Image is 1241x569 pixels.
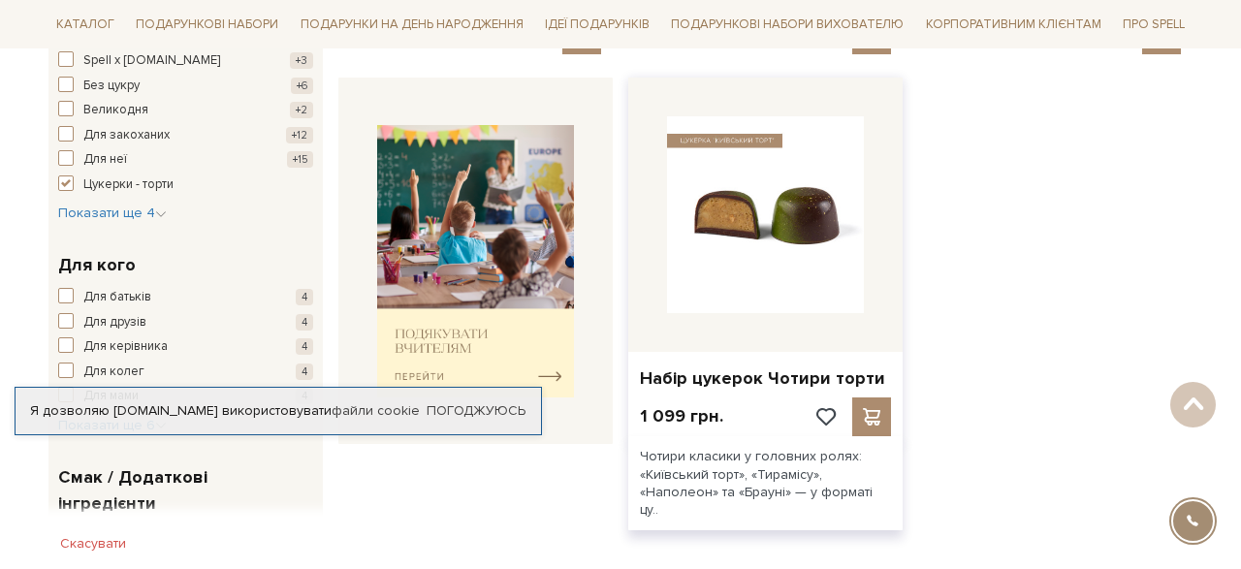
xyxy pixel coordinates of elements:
span: +3 [290,52,313,69]
span: Для неї [83,150,127,170]
button: Скасувати [48,528,138,559]
span: Показати ще 4 [58,205,167,221]
span: Великодня [83,101,148,120]
button: Цукерки - торти [58,175,313,195]
a: Подарункові набори вихователю [663,8,911,41]
div: Чотири класики у головних ролях: «Київський торт», «Тирамісу», «Наполеон» та «Брауні» — у форматі... [628,436,903,530]
span: 4 [296,289,313,305]
span: +2 [290,102,313,118]
span: +6 [291,78,313,94]
a: Подарункові набори [128,10,286,40]
button: Для батьків 4 [58,288,313,307]
span: Смак / Додаткові інгредієнти [58,464,308,517]
span: +12 [286,127,313,143]
span: Цукерки - торти [83,175,174,195]
span: 4 [296,338,313,355]
span: 4 [296,364,313,380]
span: Spell x [DOMAIN_NAME] [83,51,220,71]
a: Каталог [48,10,122,40]
img: Набір цукерок Чотири торти [667,116,864,313]
button: Spell x [DOMAIN_NAME] +3 [58,51,313,71]
button: Великодня +2 [58,101,313,120]
a: Погоджуюсь [427,402,525,420]
a: Подарунки на День народження [293,10,531,40]
button: Для неї +15 [58,150,313,170]
span: Для закоханих [83,126,170,145]
span: +15 [287,151,313,168]
div: Я дозволяю [DOMAIN_NAME] використовувати [16,402,541,420]
span: 4 [296,314,313,331]
button: Для колег 4 [58,363,313,382]
button: Для закоханих +12 [58,126,313,145]
button: Без цукру +6 [58,77,313,96]
span: Для батьків [83,288,151,307]
button: Показати ще 4 [58,204,167,223]
button: Для друзів 4 [58,313,313,332]
a: Ідеї подарунків [537,10,657,40]
span: Для кого [58,252,136,278]
span: Для керівника [83,337,168,357]
span: Без цукру [83,77,140,96]
p: 1 099 грн. [640,405,723,427]
button: Для керівника 4 [58,337,313,357]
span: Для колег [83,363,144,382]
a: Про Spell [1115,10,1193,40]
a: файли cookie [332,402,420,419]
a: Набір цукерок Чотири торти [640,367,891,390]
span: Для друзів [83,313,146,332]
img: banner [377,125,574,397]
a: Корпоративним клієнтам [918,8,1109,41]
